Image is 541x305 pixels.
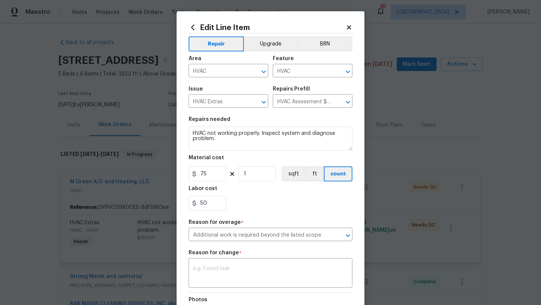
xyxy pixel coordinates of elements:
button: Open [343,97,353,107]
h2: Edit Line Item [189,23,346,32]
input: Select a reason for overage [189,230,331,241]
button: Open [343,66,353,77]
h5: Area [189,56,201,61]
button: sqft [282,166,305,181]
button: Open [343,230,353,241]
h5: Repairs needed [189,117,230,122]
button: ft [305,166,324,181]
h5: Material cost [189,155,224,160]
textarea: HVAC not working properly. Inspect system and diagnose problem. [189,127,352,151]
h5: Reason for overage [189,220,241,225]
button: Open [258,66,269,77]
button: BRN [297,36,352,51]
button: Upgrade [244,36,298,51]
h5: Issue [189,86,203,92]
h5: Labor cost [189,186,217,191]
button: count [324,166,352,181]
h5: Feature [273,56,294,61]
h5: Reason for change [189,250,239,255]
h5: Repairs Prefill [273,86,310,92]
button: Repair [189,36,244,51]
button: Open [258,97,269,107]
h5: Photos [189,297,207,302]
